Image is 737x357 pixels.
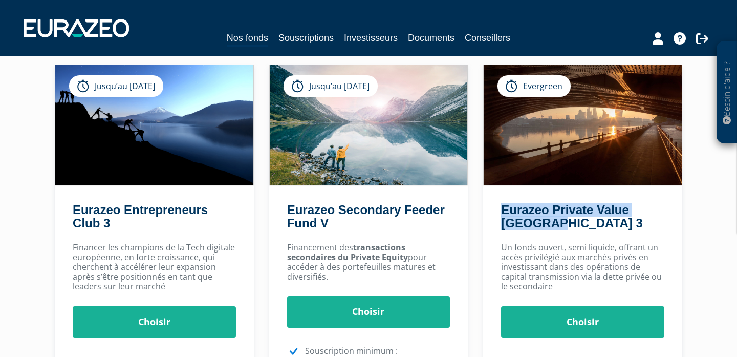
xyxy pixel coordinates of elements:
a: Choisir [73,306,236,338]
a: Souscriptions [278,31,334,45]
a: Eurazeo Secondary Feeder Fund V [287,203,445,230]
a: Choisir [501,306,664,338]
a: Choisir [287,296,450,328]
p: Financement des pour accéder à des portefeuilles matures et diversifiés. [287,243,450,282]
div: Evergreen [497,75,571,97]
img: 1732889491-logotype_eurazeo_blanc_rvb.png [24,19,129,37]
p: Un fonds ouvert, semi liquide, offrant un accès privilégié aux marchés privés en investissant dan... [501,243,664,292]
img: Eurazeo Entrepreneurs Club 3 [55,65,253,185]
div: Jusqu’au [DATE] [284,75,378,97]
a: Conseillers [465,31,510,45]
a: Investisseurs [344,31,398,45]
img: Eurazeo Private Value Europe 3 [484,65,682,185]
a: Nos fonds [227,31,268,47]
a: Eurazeo Entrepreneurs Club 3 [73,203,208,230]
p: Financer les champions de la Tech digitale européenne, en forte croissance, qui cherchent à accél... [73,243,236,292]
p: Besoin d'aide ? [721,47,733,139]
a: Documents [408,31,454,45]
img: Eurazeo Secondary Feeder Fund V [270,65,468,185]
a: Eurazeo Private Value [GEOGRAPHIC_DATA] 3 [501,203,642,230]
div: Jusqu’au [DATE] [69,75,163,97]
strong: transactions secondaires du Private Equity [287,242,408,263]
